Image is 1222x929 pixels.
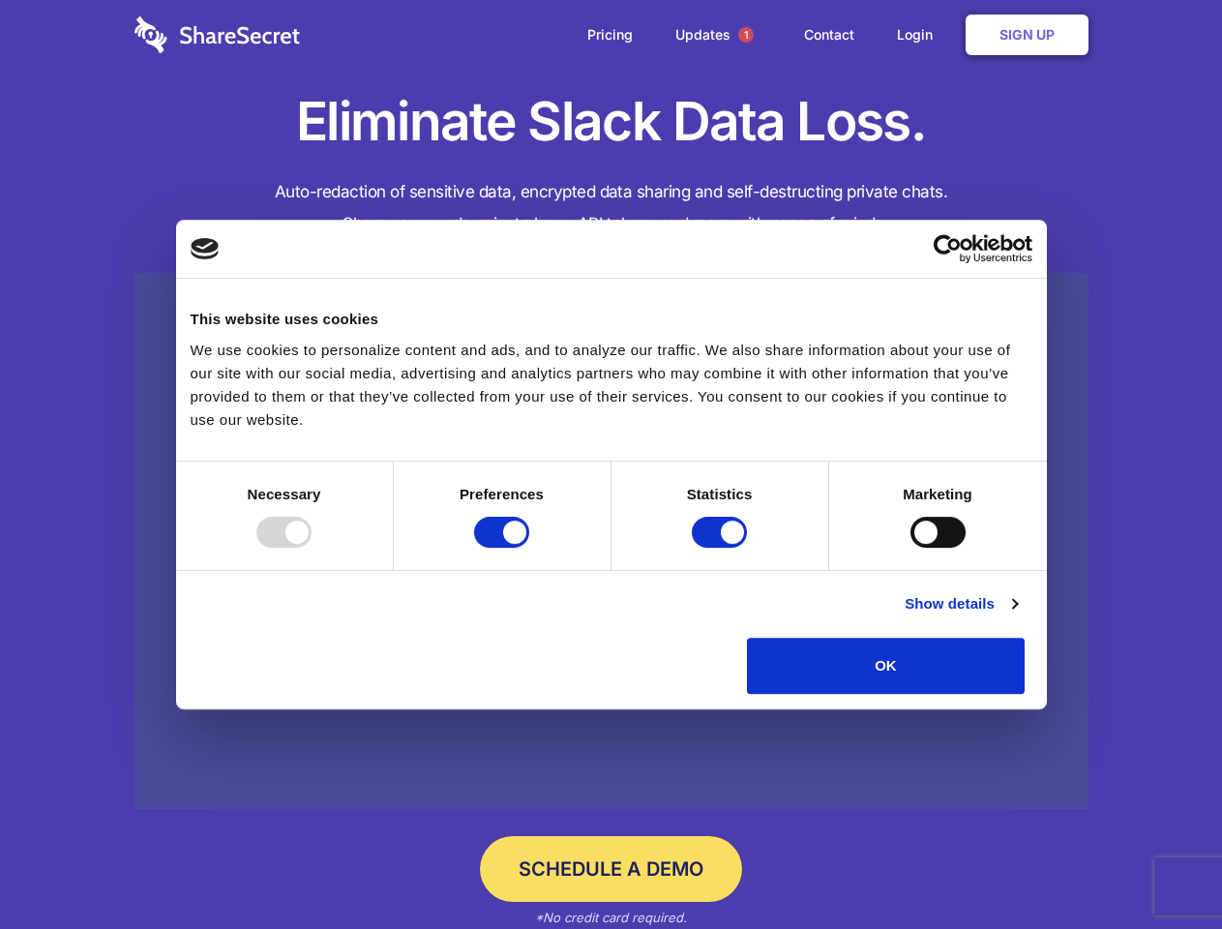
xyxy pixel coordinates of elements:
span: 1 [738,27,754,43]
strong: Necessary [248,486,321,502]
div: We use cookies to personalize content and ads, and to analyze our traffic. We also share informat... [191,339,1032,432]
a: Pricing [568,5,652,65]
img: logo [191,238,220,259]
strong: Preferences [460,486,544,502]
h4: Auto-redaction of sensitive data, encrypted data sharing and self-destructing private chats. Shar... [134,176,1088,240]
strong: Statistics [687,486,753,502]
div: This website uses cookies [191,308,1032,331]
a: Wistia video thumbnail [134,273,1088,810]
a: Sign Up [966,15,1088,55]
a: Schedule a Demo [480,836,742,902]
h1: Eliminate Slack Data Loss. [134,87,1088,157]
a: Show details [905,592,1017,615]
a: Contact [785,5,874,65]
a: Usercentrics Cookiebot - opens in a new window [863,234,1032,263]
a: Login [878,5,962,65]
em: *No credit card required. [535,910,687,925]
button: OK [747,638,1025,694]
img: logo-wordmark-white-trans-d4663122ce5f474addd5e946df7df03e33cb6a1c49d2221995e7729f52c070b2.svg [134,16,300,53]
strong: Marketing [903,486,972,502]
